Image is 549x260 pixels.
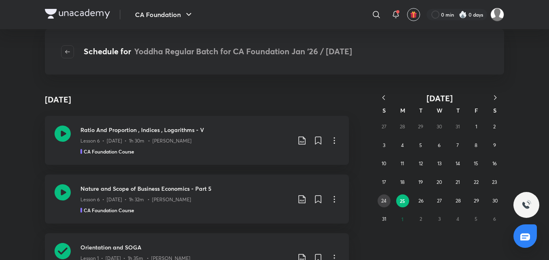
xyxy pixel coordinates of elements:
[456,198,461,204] abbr: August 28, 2025
[84,148,134,155] h5: CA Foundation Course
[396,139,409,152] button: August 4, 2025
[475,107,478,114] abbr: Friday
[45,9,110,21] a: Company Logo
[451,176,464,189] button: August 21, 2025
[437,107,442,114] abbr: Wednesday
[470,139,483,152] button: August 8, 2025
[456,142,459,148] abbr: August 7, 2025
[419,107,422,114] abbr: Tuesday
[456,160,460,166] abbr: August 14, 2025
[418,179,423,185] abbr: August 19, 2025
[433,194,446,207] button: August 27, 2025
[492,198,498,204] abbr: August 30, 2025
[400,107,405,114] abbr: Monday
[415,194,428,207] button: August 26, 2025
[493,124,496,130] abbr: August 2, 2025
[382,216,386,222] abbr: August 31, 2025
[493,142,496,148] abbr: August 9, 2025
[490,8,504,21] img: Tina kalita
[488,120,501,133] button: August 2, 2025
[488,176,501,189] button: August 23, 2025
[451,139,464,152] button: August 7, 2025
[80,126,291,134] h3: Ratio And Proportion , Indices , Logarithms - V
[378,213,391,226] button: August 31, 2025
[400,198,405,204] abbr: August 25, 2025
[134,46,352,57] span: Yoddha Regular Batch for CA Foundation Jan '26 / [DATE]
[414,157,427,170] button: August 12, 2025
[393,93,486,103] button: [DATE]
[433,176,446,189] button: August 20, 2025
[378,194,391,207] button: August 24, 2025
[45,175,349,224] a: Nature and Scope of Business Economics - Part 5Lesson 6 • [DATE] • 1h 32m • [PERSON_NAME]CA Found...
[378,139,391,152] button: August 3, 2025
[130,6,198,23] button: CA Foundation
[488,139,501,152] button: August 9, 2025
[80,243,291,251] h3: Orientation and SOGA
[493,107,496,114] abbr: Saturday
[378,176,391,189] button: August 17, 2025
[474,179,479,185] abbr: August 22, 2025
[396,194,409,207] button: August 25, 2025
[437,179,442,185] abbr: August 20, 2025
[470,194,483,207] button: August 29, 2025
[470,120,483,133] button: August 1, 2025
[80,196,191,203] p: Lesson 6 • [DATE] • 1h 32m • [PERSON_NAME]
[378,157,391,170] button: August 10, 2025
[488,194,501,207] button: August 30, 2025
[383,142,385,148] abbr: August 3, 2025
[437,160,441,166] abbr: August 13, 2025
[475,124,477,130] abbr: August 1, 2025
[492,160,497,166] abbr: August 16, 2025
[80,137,192,145] p: Lesson 6 • [DATE] • 1h 30m • [PERSON_NAME]
[396,176,409,189] button: August 18, 2025
[475,142,477,148] abbr: August 8, 2025
[418,198,424,204] abbr: August 26, 2025
[438,142,441,148] abbr: August 6, 2025
[414,139,427,152] button: August 5, 2025
[410,11,417,18] img: avatar
[80,184,291,193] h3: Nature and Scope of Business Economics - Part 5
[459,11,467,19] img: streak
[419,142,422,148] abbr: August 5, 2025
[382,179,386,185] abbr: August 17, 2025
[84,45,352,58] h4: Schedule for
[381,198,386,204] abbr: August 24, 2025
[470,176,483,189] button: August 22, 2025
[456,107,460,114] abbr: Thursday
[45,116,349,165] a: Ratio And Proportion , Indices , Logarithms - VLesson 6 • [DATE] • 1h 30m • [PERSON_NAME]CA Found...
[474,160,478,166] abbr: August 15, 2025
[84,207,134,214] h5: CA Foundation Course
[456,179,460,185] abbr: August 21, 2025
[401,142,404,148] abbr: August 4, 2025
[419,160,423,166] abbr: August 12, 2025
[382,107,386,114] abbr: Sunday
[492,179,497,185] abbr: August 23, 2025
[488,157,501,170] button: August 16, 2025
[452,194,465,207] button: August 28, 2025
[451,157,464,170] button: August 14, 2025
[433,157,446,170] button: August 13, 2025
[437,198,442,204] abbr: August 27, 2025
[470,157,483,170] button: August 15, 2025
[414,176,427,189] button: August 19, 2025
[401,160,404,166] abbr: August 11, 2025
[400,179,405,185] abbr: August 18, 2025
[382,160,386,166] abbr: August 10, 2025
[45,9,110,19] img: Company Logo
[522,200,531,210] img: ttu
[407,8,420,21] button: avatar
[433,139,446,152] button: August 6, 2025
[45,94,71,106] h4: [DATE]
[396,157,409,170] button: August 11, 2025
[427,93,453,104] span: [DATE]
[474,198,479,204] abbr: August 29, 2025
